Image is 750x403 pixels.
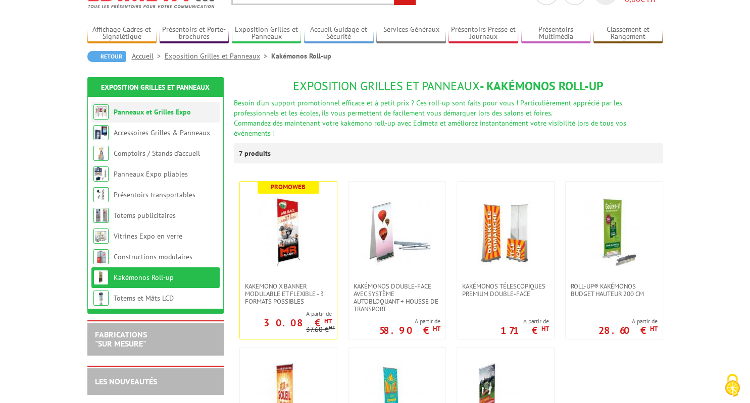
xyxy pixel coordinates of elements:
[93,208,109,223] img: Totems publicitaires
[306,326,335,333] p: 37.60 €
[160,25,229,42] a: Présentoirs et Porte-brochures
[114,169,188,179] a: Panneaux Expo pliables
[379,317,440,325] span: A partir de
[132,51,165,61] a: Accueil
[362,197,432,267] img: kakémonos double-face avec système autobloquant + housse de transport
[234,98,663,118] div: Besoin d'un support promotionnel efficace et à petit prix ? Ces roll-up sont faits pour vous ! Pa...
[93,291,109,306] img: Totems et Mâts LCD
[234,80,663,93] h1: - Kakémonos Roll-up
[245,282,332,305] span: Kakemono X Banner modulable et flexible - 3 formats possibles
[433,324,440,333] sup: HT
[95,329,147,349] a: FABRICATIONS"Sur Mesure"
[93,146,109,161] img: Comptoirs / Stands d'accueil
[501,317,549,325] span: A partir de
[234,118,663,138] div: Commandez dès maintenant votre kakémono roll-up avec Edimeta et améliorez instantanément votre vi...
[114,273,174,282] a: Kakémonos Roll-up
[354,282,440,313] span: kakémonos double-face avec système autobloquant + housse de transport
[650,324,658,333] sup: HT
[114,190,195,199] a: Présentoirs transportables
[93,166,109,182] img: Panneaux Expo pliables
[579,197,649,267] img: Roll-Up® Kakémonos Budget Hauteur 200 cm
[93,270,109,285] img: Kakémonos Roll-up
[114,149,200,158] a: Comptoirs / Stands d'accueil
[329,324,335,331] sup: HT
[598,317,658,325] span: A partir de
[598,327,658,333] p: 28.60 €
[271,183,306,191] b: Promoweb
[101,83,210,92] a: Exposition Grilles et Panneaux
[87,51,126,62] a: Retour
[93,228,109,244] img: Vitrines Expo en verre
[87,25,157,42] a: Affichage Cadres et Signalétique
[253,197,324,267] img: Kakemono X Banner modulable et flexible - 3 formats possibles
[379,327,440,333] p: 58.90 €
[348,282,445,313] a: kakémonos double-face avec système autobloquant + housse de transport
[324,317,332,325] sup: HT
[470,197,541,267] img: Kakémonos télescopiques Premium double-face
[114,128,210,137] a: Accessoires Grilles & Panneaux
[93,249,109,264] img: Constructions modulaires
[448,25,518,42] a: Présentoirs Presse et Journaux
[239,143,277,163] p: 7 produits
[264,320,332,326] p: 30.08 €
[457,282,554,298] a: Kakémonos télescopiques Premium double-face
[93,187,109,202] img: Présentoirs transportables
[114,232,182,241] a: Vitrines Expo en verre
[304,25,374,42] a: Accueil Guidage et Sécurité
[240,310,332,318] span: A partir de
[114,107,191,117] a: Panneaux et Grilles Expo
[376,25,446,42] a: Services Généraux
[521,25,591,42] a: Présentoirs Multimédia
[293,78,480,94] span: Exposition Grilles et Panneaux
[462,282,549,298] span: Kakémonos télescopiques Premium double-face
[571,282,658,298] span: Roll-Up® Kakémonos Budget Hauteur 200 cm
[114,294,174,303] a: Totems et Mâts LCD
[93,104,109,120] img: Panneaux et Grilles Expo
[715,369,750,403] button: Cookies (fenêtre modale)
[566,282,663,298] a: Roll-Up® Kakémonos Budget Hauteur 200 cm
[720,373,745,398] img: Cookies (fenêtre modale)
[240,282,337,305] a: Kakemono X Banner modulable et flexible - 3 formats possibles
[93,125,109,140] img: Accessoires Grilles & Panneaux
[501,327,549,333] p: 171 €
[271,51,331,61] li: Kakémonos Roll-up
[114,252,192,261] a: Constructions modulaires
[95,376,157,386] a: LES NOUVEAUTÉS
[593,25,663,42] a: Classement et Rangement
[232,25,302,42] a: Exposition Grilles et Panneaux
[114,211,176,220] a: Totems publicitaires
[165,51,271,61] a: Exposition Grilles et Panneaux
[541,324,549,333] sup: HT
